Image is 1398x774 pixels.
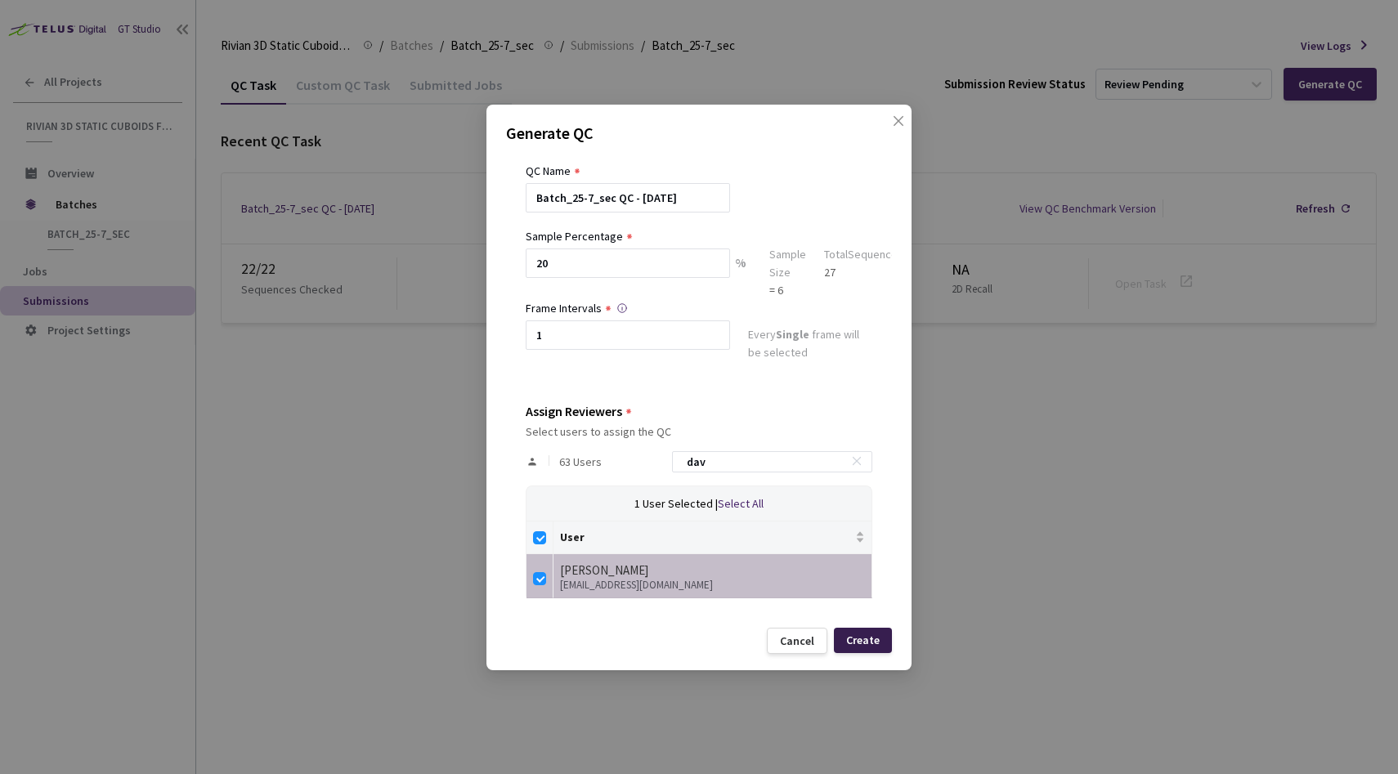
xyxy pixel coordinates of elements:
[526,227,623,245] div: Sample Percentage
[748,325,872,365] div: Every frame will be selected
[677,452,851,472] input: Search
[526,404,622,418] div: Assign Reviewers
[526,248,730,278] input: e.g. 10
[730,248,751,299] div: %
[526,425,872,438] div: Select users to assign the QC
[526,299,602,317] div: Frame Intervals
[560,579,865,591] div: [EMAIL_ADDRESS][DOMAIN_NAME]
[506,121,892,145] p: Generate QC
[776,327,809,342] strong: Single
[846,633,880,646] div: Create
[876,114,902,141] button: Close
[892,114,905,160] span: close
[824,245,903,263] div: Total Sequences
[560,561,865,580] div: [PERSON_NAME]
[526,162,571,180] div: QC Name
[634,496,718,511] span: 1 User Selected |
[769,245,806,281] div: Sample Size
[780,634,814,647] div: Cancel
[769,281,806,299] div: = 6
[526,320,730,350] input: Enter frame interval
[824,263,903,281] div: 27
[553,521,872,554] th: User
[718,496,764,511] span: Select All
[560,530,852,544] span: User
[559,455,602,468] span: 63 Users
